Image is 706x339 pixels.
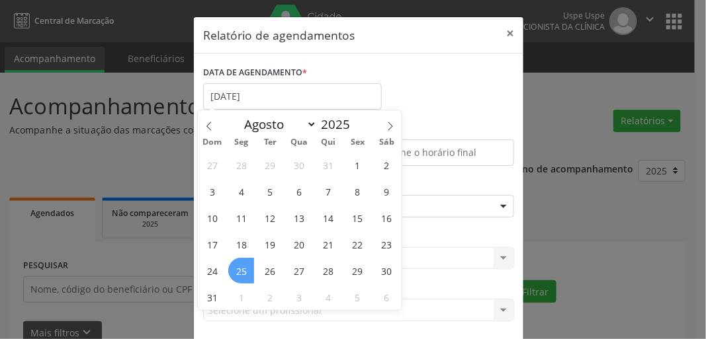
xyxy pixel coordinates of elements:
span: Agosto 28, 2025 [316,258,341,283]
span: Setembro 3, 2025 [287,284,312,310]
span: Agosto 5, 2025 [257,178,283,204]
span: Agosto 14, 2025 [316,205,341,231]
span: Agosto 20, 2025 [287,231,312,257]
span: Sex [343,138,373,147]
span: Agosto 19, 2025 [257,231,283,257]
span: Julho 30, 2025 [287,152,312,178]
button: Close [497,17,523,50]
span: Julho 29, 2025 [257,152,283,178]
span: Sáb [373,138,402,147]
span: Seg [227,138,256,147]
input: Selecione o horário final [362,139,514,166]
span: Agosto 22, 2025 [345,231,371,257]
span: Agosto 29, 2025 [345,258,371,283]
span: Setembro 6, 2025 [374,284,400,310]
span: Agosto 18, 2025 [228,231,254,257]
span: Agosto 15, 2025 [345,205,371,231]
select: Month [238,115,318,133]
span: Julho 27, 2025 [199,152,225,178]
input: Year [317,116,361,133]
span: Agosto 17, 2025 [199,231,225,257]
h5: Relatório de agendamentos [203,26,355,44]
span: Agosto 7, 2025 [316,178,341,204]
span: Agosto 6, 2025 [287,178,312,204]
span: Agosto 1, 2025 [345,152,371,178]
span: Agosto 8, 2025 [345,178,371,204]
span: Setembro 4, 2025 [316,284,341,310]
span: Agosto 30, 2025 [374,258,400,283]
span: Agosto 11, 2025 [228,205,254,231]
span: Julho 31, 2025 [316,152,341,178]
span: Agosto 9, 2025 [374,178,400,204]
span: Setembro 1, 2025 [228,284,254,310]
span: Agosto 23, 2025 [374,231,400,257]
span: Qua [285,138,314,147]
span: Agosto 4, 2025 [228,178,254,204]
span: Agosto 2, 2025 [374,152,400,178]
span: Agosto 10, 2025 [199,205,225,231]
span: Agosto 16, 2025 [374,205,400,231]
span: Dom [198,138,227,147]
label: ATÉ [362,119,514,139]
span: Agosto 24, 2025 [199,258,225,283]
span: Agosto 26, 2025 [257,258,283,283]
span: Agosto 12, 2025 [257,205,283,231]
span: Qui [314,138,343,147]
span: Agosto 13, 2025 [287,205,312,231]
label: DATA DE AGENDAMENTO [203,63,307,83]
span: Agosto 3, 2025 [199,178,225,204]
span: Setembro 5, 2025 [345,284,371,310]
span: Agosto 31, 2025 [199,284,225,310]
input: Selecione uma data ou intervalo [203,83,382,110]
span: Agosto 21, 2025 [316,231,341,257]
span: Julho 28, 2025 [228,152,254,178]
span: Setembro 2, 2025 [257,284,283,310]
span: Agosto 27, 2025 [287,258,312,283]
span: Agosto 25, 2025 [228,258,254,283]
span: Ter [256,138,285,147]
